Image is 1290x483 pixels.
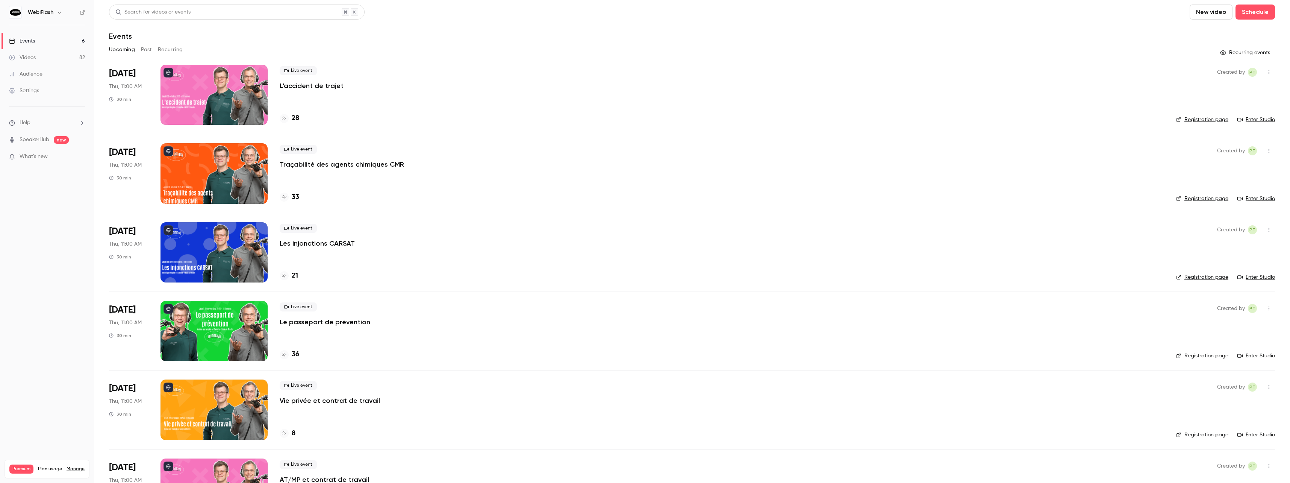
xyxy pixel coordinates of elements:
span: Thu, 11:00 AM [109,83,142,90]
a: Registration page [1176,195,1228,202]
span: Pauline TERRIEN [1248,225,1257,234]
button: Upcoming [109,44,135,56]
div: 30 min [109,175,131,181]
button: Recurring events [1217,47,1275,59]
span: [DATE] [109,383,136,395]
a: Manage [67,466,85,472]
div: Nov 27 Thu, 11:00 AM (Europe/Paris) [109,380,148,440]
a: Registration page [1176,352,1228,360]
span: Created by [1217,68,1245,77]
span: new [54,136,69,144]
div: Nov 6 Thu, 11:00 AM (Europe/Paris) [109,222,148,283]
h4: 33 [292,192,299,202]
a: L'accident de trajet [280,81,344,90]
div: 30 min [109,411,131,417]
span: What's new [20,153,48,161]
a: Les injonctions CARSAT [280,239,355,248]
span: Thu, 11:00 AM [109,398,142,405]
span: PT [1249,68,1255,77]
span: [DATE] [109,68,136,80]
a: 21 [280,271,298,281]
h1: Events [109,32,132,41]
a: Traçabilité des agents chimiques CMR [280,160,404,169]
button: Past [141,44,152,56]
span: PT [1249,225,1255,234]
h4: 28 [292,113,299,123]
li: help-dropdown-opener [9,119,85,127]
a: 8 [280,428,295,439]
a: SpeakerHub [20,136,49,144]
span: Created by [1217,225,1245,234]
span: Plan usage [38,466,62,472]
div: Oct 30 Thu, 11:00 AM (Europe/Paris) [109,143,148,204]
span: [DATE] [109,225,136,237]
span: Live event [280,460,317,469]
span: Live event [280,145,317,154]
a: Registration page [1176,431,1228,439]
a: Le passeport de prévention [280,317,370,327]
span: Created by [1217,383,1245,392]
a: Enter Studio [1237,116,1275,123]
div: Videos [9,54,36,61]
span: Pauline TERRIEN [1248,462,1257,471]
h6: WebiFlash [28,9,53,16]
span: [DATE] [109,146,136,158]
span: Pauline TERRIEN [1248,146,1257,155]
button: New video [1190,5,1232,20]
a: Enter Studio [1237,431,1275,439]
button: Recurring [158,44,183,56]
span: PT [1249,462,1255,471]
span: Thu, 11:00 AM [109,319,142,327]
iframe: Noticeable Trigger [76,153,85,160]
div: Oct 23 Thu, 11:00 AM (Europe/Paris) [109,65,148,125]
span: PT [1249,383,1255,392]
span: PT [1249,304,1255,313]
span: Created by [1217,462,1245,471]
h4: 36 [292,349,299,360]
span: Live event [280,66,317,75]
span: Premium [9,465,33,474]
span: PT [1249,146,1255,155]
span: Pauline TERRIEN [1248,68,1257,77]
a: 28 [280,113,299,123]
div: Audience [9,70,42,78]
div: Nov 20 Thu, 11:00 AM (Europe/Paris) [109,301,148,361]
div: Events [9,37,35,45]
span: [DATE] [109,304,136,316]
span: Live event [280,381,317,390]
span: Thu, 11:00 AM [109,240,142,248]
div: Search for videos or events [115,8,191,16]
a: Enter Studio [1237,195,1275,202]
div: Settings [9,87,39,94]
a: 36 [280,349,299,360]
span: Thu, 11:00 AM [109,161,142,169]
a: Enter Studio [1237,352,1275,360]
a: Enter Studio [1237,273,1275,281]
a: 33 [280,192,299,202]
span: Created by [1217,146,1245,155]
span: Pauline TERRIEN [1248,304,1257,313]
a: Registration page [1176,116,1228,123]
span: [DATE] [109,462,136,474]
div: 30 min [109,333,131,339]
button: Schedule [1235,5,1275,20]
h4: 8 [292,428,295,439]
img: WebiFlash [9,6,21,18]
div: 30 min [109,254,131,260]
span: Live event [280,224,317,233]
span: Help [20,119,30,127]
a: Vie privée et contrat de travail [280,396,380,405]
span: Created by [1217,304,1245,313]
a: Registration page [1176,273,1228,281]
span: Pauline TERRIEN [1248,383,1257,392]
div: 30 min [109,96,131,102]
h4: 21 [292,271,298,281]
span: Live event [280,302,317,311]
